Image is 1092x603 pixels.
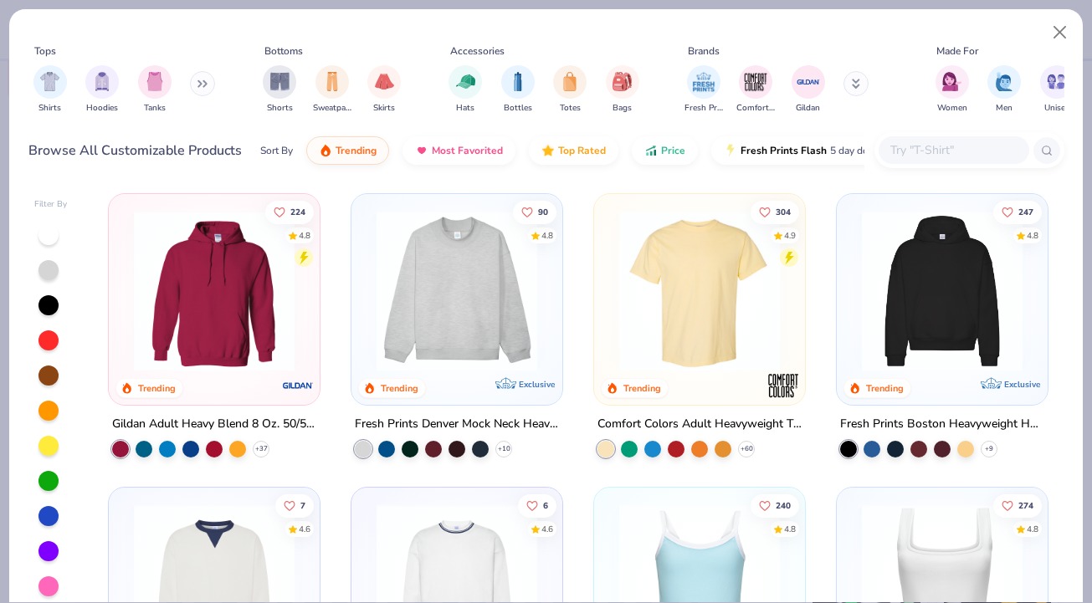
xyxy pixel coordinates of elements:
[449,65,482,115] div: filter for Hats
[606,65,639,115] button: filter button
[1027,229,1038,242] div: 4.8
[336,144,377,157] span: Trending
[724,144,737,157] img: flash.gif
[275,493,314,517] button: Like
[513,200,556,223] button: Like
[560,102,581,115] span: Totes
[504,102,532,115] span: Bottles
[661,144,685,157] span: Price
[691,69,716,95] img: Fresh Prints Image
[784,523,796,535] div: 4.8
[796,102,820,115] span: Gildan
[1018,501,1033,509] span: 274
[543,501,548,509] span: 6
[28,141,242,161] div: Browse All Customizable Products
[38,102,61,115] span: Shirts
[146,72,164,91] img: Tanks Image
[93,72,111,91] img: Hoodies Image
[541,144,555,157] img: TopRated.gif
[375,72,394,91] img: Skirts Image
[538,207,548,216] span: 90
[33,65,67,115] button: filter button
[34,198,68,211] div: Filter By
[144,102,166,115] span: Tanks
[889,141,1018,160] input: Try "T-Shirt"
[736,65,775,115] button: filter button
[449,65,482,115] button: filter button
[1040,65,1074,115] div: filter for Unisex
[373,102,395,115] span: Skirts
[456,102,474,115] span: Hats
[40,72,59,91] img: Shirts Image
[138,65,172,115] div: filter for Tanks
[985,444,993,454] span: + 9
[290,207,305,216] span: 224
[766,369,800,402] img: Comfort Colors logo
[415,144,428,157] img: most_fav.gif
[936,65,969,115] div: filter for Women
[34,43,56,59] div: Tops
[501,65,535,115] button: filter button
[784,229,796,242] div: 4.9
[367,65,401,115] div: filter for Skirts
[937,102,967,115] span: Women
[987,65,1021,115] button: filter button
[561,72,579,91] img: Totes Image
[1044,102,1069,115] span: Unisex
[741,444,753,454] span: + 60
[792,65,825,115] div: filter for Gildan
[541,229,553,242] div: 4.8
[456,72,475,91] img: Hats Image
[33,65,67,115] div: filter for Shirts
[432,144,503,157] span: Most Favorited
[509,72,527,91] img: Bottles Image
[996,102,1013,115] span: Men
[270,72,290,91] img: Shorts Image
[1047,72,1066,91] img: Unisex Image
[632,136,698,165] button: Price
[323,72,341,91] img: Sweatpants Image
[993,200,1042,223] button: Like
[736,102,775,115] span: Comfort Colors
[85,65,119,115] button: filter button
[281,369,315,402] img: Gildan logo
[126,211,303,371] img: 01756b78-01f6-4cc6-8d8a-3c30c1a0c8ac
[1044,17,1076,49] button: Close
[1027,523,1038,535] div: 4.8
[355,414,559,435] div: Fresh Prints Denver Mock Neck Heavyweight Sweatshirt
[711,136,905,165] button: Fresh Prints Flash5 day delivery
[684,102,723,115] span: Fresh Prints
[684,65,723,115] button: filter button
[299,523,310,535] div: 4.6
[936,65,969,115] button: filter button
[1018,207,1033,216] span: 247
[830,141,892,161] span: 5 day delivery
[606,65,639,115] div: filter for Bags
[840,414,1044,435] div: Fresh Prints Boston Heavyweight Hoodie
[558,144,606,157] span: Top Rated
[796,69,821,95] img: Gildan Image
[265,200,314,223] button: Like
[368,211,546,371] img: f5d85501-0dbb-4ee4-b115-c08fa3845d83
[306,136,389,165] button: Trending
[541,523,553,535] div: 4.6
[1040,65,1074,115] button: filter button
[553,65,587,115] button: filter button
[942,72,961,91] img: Women Image
[743,69,768,95] img: Comfort Colors Image
[112,414,316,435] div: Gildan Adult Heavy Blend 8 Oz. 50/50 Hooded Sweatshirt
[267,102,293,115] span: Shorts
[402,136,515,165] button: Most Favorited
[498,444,510,454] span: + 10
[993,493,1042,517] button: Like
[367,65,401,115] button: filter button
[299,229,310,242] div: 4.8
[138,65,172,115] button: filter button
[751,493,799,517] button: Like
[313,102,351,115] span: Sweatpants
[741,144,827,157] span: Fresh Prints Flash
[85,65,119,115] div: filter for Hoodies
[597,414,802,435] div: Comfort Colors Adult Heavyweight T-Shirt
[86,102,118,115] span: Hoodies
[450,43,505,59] div: Accessories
